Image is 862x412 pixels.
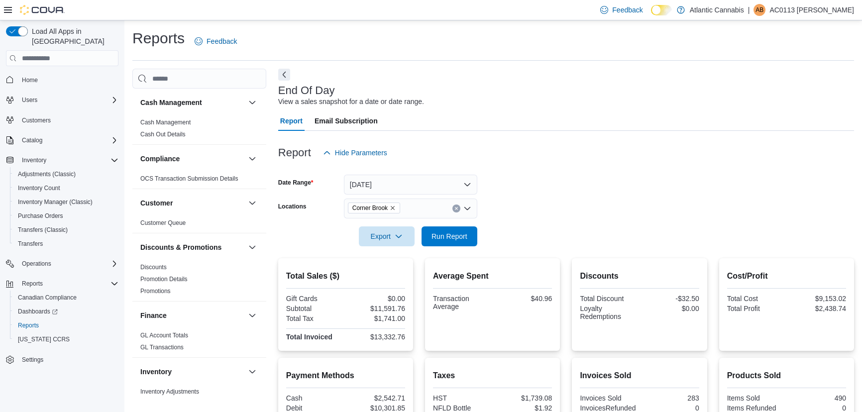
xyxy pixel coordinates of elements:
span: Hide Parameters [335,148,387,158]
h2: Average Spent [433,270,552,282]
span: Promotion Details [140,275,188,283]
span: Inventory Manager (Classic) [18,198,93,206]
p: | [748,4,750,16]
div: $9,153.02 [788,295,846,303]
span: Export [365,226,409,246]
div: 283 [642,394,699,402]
h3: Compliance [140,154,180,164]
button: Users [2,93,122,107]
h2: Payment Methods [286,370,405,382]
h1: Reports [132,28,185,48]
span: Users [18,94,118,106]
button: Catalog [18,134,46,146]
a: Dashboards [10,305,122,318]
button: Run Report [422,226,477,246]
div: $10,301.85 [347,404,405,412]
button: Inventory [2,153,122,167]
span: Canadian Compliance [14,292,118,304]
button: Inventory Manager (Classic) [10,195,122,209]
div: Discounts & Promotions [132,261,266,301]
span: AB [755,4,763,16]
button: Reports [2,277,122,291]
span: Corner Brook [352,203,388,213]
span: Promotions [140,287,171,295]
button: [US_STATE] CCRS [10,332,122,346]
span: Home [22,76,38,84]
span: Settings [18,353,118,366]
button: Clear input [452,205,460,212]
h2: Cost/Profit [727,270,846,282]
span: Report [280,111,303,131]
button: Hide Parameters [319,143,391,163]
button: Customers [2,113,122,127]
a: Promotions [140,288,171,295]
div: $13,332.76 [347,333,405,341]
span: Adjustments (Classic) [14,168,118,180]
a: Transfers [14,238,47,250]
span: Reports [18,278,118,290]
button: Discounts & Promotions [246,241,258,253]
div: AC0113 Baker Jory [754,4,765,16]
span: Adjustments (Classic) [18,170,76,178]
a: Inventory Count [14,182,64,194]
button: Customer [140,198,244,208]
a: Promotion Details [140,276,188,283]
div: Customer [132,217,266,233]
a: Transfers (Classic) [14,224,72,236]
div: $1,739.08 [495,394,552,402]
a: [US_STATE] CCRS [14,333,74,345]
a: Canadian Compliance [14,292,81,304]
a: Home [18,74,42,86]
button: Operations [2,257,122,271]
a: Inventory Manager (Classic) [14,196,97,208]
button: Inventory [246,366,258,378]
button: Users [18,94,41,106]
a: GL Transactions [140,344,184,351]
div: Compliance [132,173,266,189]
div: Debit [286,404,344,412]
span: Load All Apps in [GEOGRAPHIC_DATA] [28,26,118,46]
span: Reports [14,319,118,331]
h3: End Of Day [278,85,335,97]
span: Transfers [18,240,43,248]
div: Cash [286,394,344,402]
button: Compliance [246,153,258,165]
span: Purchase Orders [18,212,63,220]
span: Customers [22,116,51,124]
img: Cova [20,5,65,15]
button: Operations [18,258,55,270]
span: Canadian Compliance [18,294,77,302]
button: Inventory Count [10,181,122,195]
a: Reports [14,319,43,331]
span: Run Report [431,231,467,241]
a: Discounts [140,264,167,271]
span: Discounts [140,263,167,271]
button: Next [278,69,290,81]
h3: Cash Management [140,98,202,107]
label: Date Range [278,179,314,187]
span: Washington CCRS [14,333,118,345]
span: Catalog [22,136,42,144]
span: [US_STATE] CCRS [18,335,70,343]
h2: Products Sold [727,370,846,382]
div: Cash Management [132,116,266,144]
div: -$32.50 [642,295,699,303]
button: Settings [2,352,122,367]
button: Compliance [140,154,244,164]
button: Adjustments (Classic) [10,167,122,181]
span: Reports [22,280,43,288]
button: Reports [10,318,122,332]
span: Reports [18,321,39,329]
div: Total Discount [580,295,638,303]
div: $0.00 [347,295,405,303]
span: GL Transactions [140,343,184,351]
span: Inventory Adjustments [140,388,199,396]
span: Transfers [14,238,118,250]
span: OCS Transaction Submission Details [140,175,238,183]
button: Cash Management [246,97,258,108]
button: Transfers [10,237,122,251]
button: Open list of options [463,205,471,212]
div: $0.00 [642,305,699,312]
div: Items Sold [727,394,785,402]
